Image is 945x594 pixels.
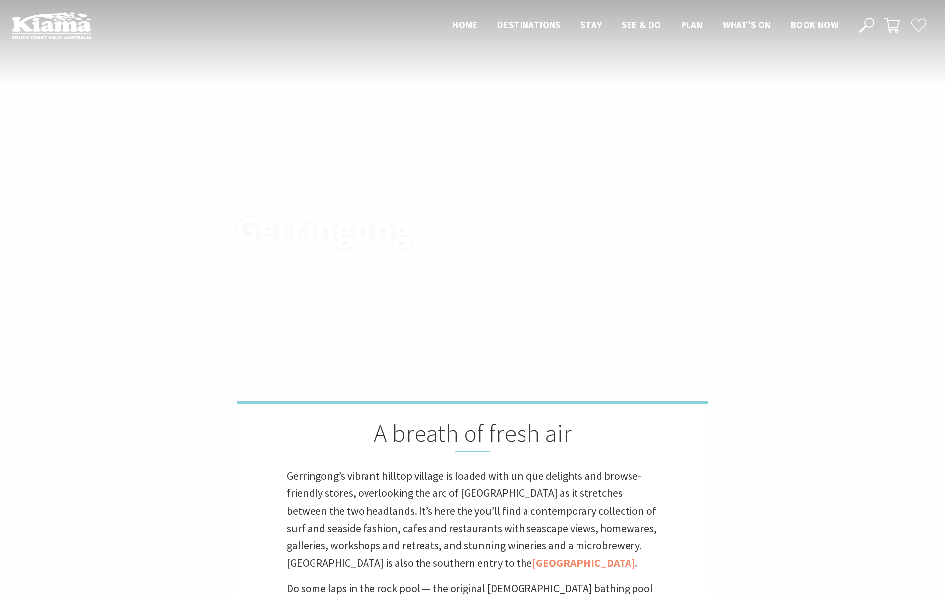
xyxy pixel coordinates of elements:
img: Kiama Logo [12,12,91,39]
a: [GEOGRAPHIC_DATA] [532,556,635,570]
span: What’s On [723,19,771,31]
nav: Main Menu [442,17,848,34]
span: Book now [791,19,838,31]
a: Home [236,193,258,204]
span: See & Do [622,19,661,31]
span: Destinations [497,19,561,31]
a: Explore [266,193,298,204]
a: Towns & Villages [307,193,376,204]
span: Plan [681,19,703,31]
li: Gerringong [386,192,434,205]
span: Home [452,19,477,31]
h1: Gerringong [236,210,516,248]
span: Stay [580,19,602,31]
h2: A breath of fresh air [287,419,658,452]
p: Gerringong’s vibrant hilltop village is loaded with unique delights and browse-friendly stores, o... [287,467,658,572]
